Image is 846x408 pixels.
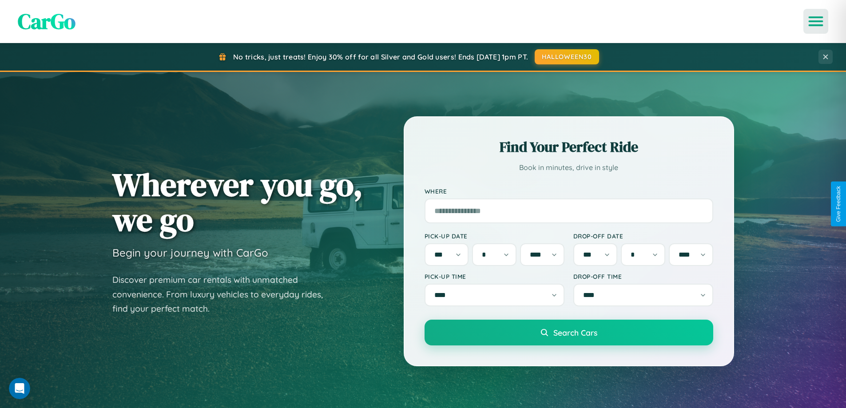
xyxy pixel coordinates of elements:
[553,328,597,337] span: Search Cars
[112,273,334,316] p: Discover premium car rentals with unmatched convenience. From luxury vehicles to everyday rides, ...
[573,273,713,280] label: Drop-off Time
[112,246,268,259] h3: Begin your journey with CarGo
[425,187,713,195] label: Where
[425,137,713,157] h2: Find Your Perfect Ride
[233,52,528,61] span: No tricks, just treats! Enjoy 30% off for all Silver and Gold users! Ends [DATE] 1pm PT.
[425,232,564,240] label: Pick-up Date
[425,320,713,345] button: Search Cars
[573,232,713,240] label: Drop-off Date
[112,167,363,237] h1: Wherever you go, we go
[425,273,564,280] label: Pick-up Time
[9,378,30,399] iframe: Intercom live chat
[835,186,842,222] div: Give Feedback
[535,49,599,64] button: HALLOWEEN30
[425,161,713,174] p: Book in minutes, drive in style
[803,9,828,34] button: Open menu
[18,7,75,36] span: CarGo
